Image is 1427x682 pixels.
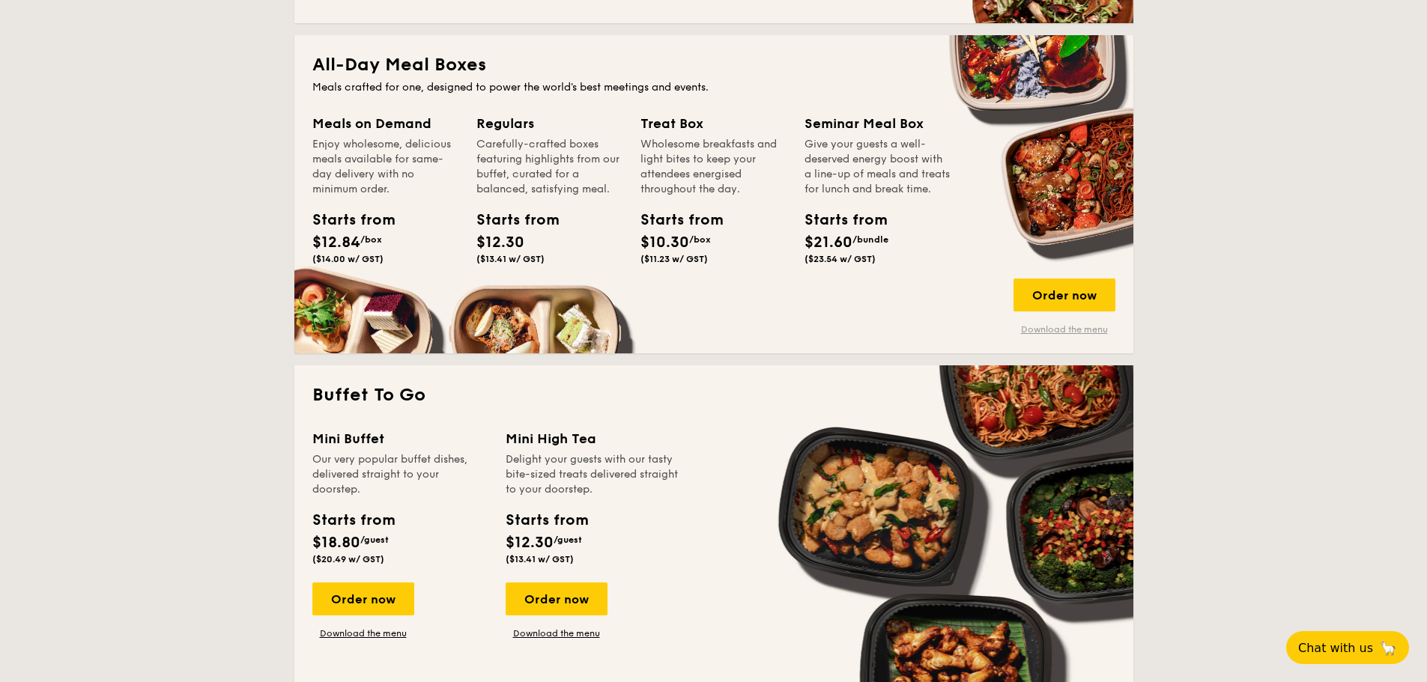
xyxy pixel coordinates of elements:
div: Treat Box [640,113,787,134]
div: Starts from [312,209,380,231]
button: Chat with us🦙 [1286,631,1409,664]
div: Order now [312,582,414,615]
div: Meals on Demand [312,113,458,134]
span: /box [360,234,382,245]
div: Order now [1014,278,1115,311]
span: ($14.00 w/ GST) [312,254,384,264]
div: Carefully-crafted boxes featuring highlights from our buffet, curated for a balanced, satisfying ... [476,137,622,197]
span: ($23.54 w/ GST) [805,254,876,264]
a: Download the menu [1014,323,1115,335]
span: /guest [554,535,582,545]
div: Mini Buffet [312,428,488,449]
div: Wholesome breakfasts and light bites to keep your attendees energised throughout the day. [640,137,787,197]
div: Regulars [476,113,622,134]
h2: All-Day Meal Boxes [312,53,1115,77]
span: Chat with us [1298,641,1373,655]
div: Give your guests a well-deserved energy boost with a line-up of meals and treats for lunch and br... [805,137,951,197]
span: /bundle [852,234,888,245]
a: Download the menu [506,627,608,639]
div: Meals crafted for one, designed to power the world's best meetings and events. [312,80,1115,95]
div: Starts from [312,509,394,532]
div: Starts from [805,209,872,231]
span: ($11.23 w/ GST) [640,254,708,264]
div: Mini High Tea [506,428,681,449]
span: $12.84 [312,234,360,252]
span: /guest [360,535,389,545]
span: $21.60 [805,234,852,252]
span: $12.30 [476,234,524,252]
div: Our very popular buffet dishes, delivered straight to your doorstep. [312,452,488,497]
div: Starts from [506,509,587,532]
span: $12.30 [506,534,554,552]
div: Starts from [476,209,544,231]
a: Download the menu [312,627,414,639]
span: ($13.41 w/ GST) [476,254,545,264]
span: $18.80 [312,534,360,552]
span: ($20.49 w/ GST) [312,554,384,564]
div: Order now [506,582,608,615]
div: Enjoy wholesome, delicious meals available for same-day delivery with no minimum order. [312,137,458,197]
span: /box [689,234,711,245]
div: Delight your guests with our tasty bite-sized treats delivered straight to your doorstep. [506,452,681,497]
div: Starts from [640,209,708,231]
span: $10.30 [640,234,689,252]
span: 🦙 [1379,639,1397,657]
h2: Buffet To Go [312,383,1115,407]
div: Seminar Meal Box [805,113,951,134]
span: ($13.41 w/ GST) [506,554,574,564]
